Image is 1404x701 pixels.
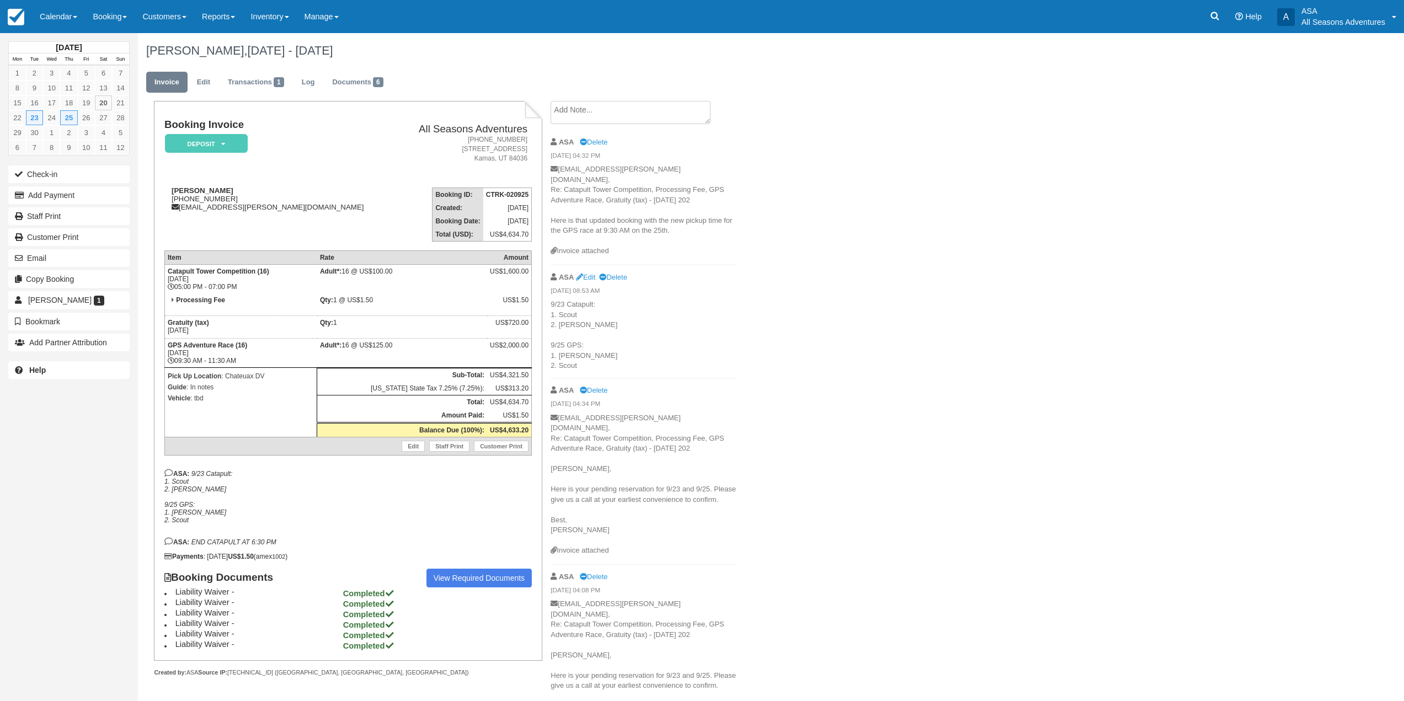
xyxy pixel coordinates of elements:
a: 24 [43,110,60,125]
p: 9/23 Catapult: 1. Scout 2. [PERSON_NAME] 9/25 GPS: 1. [PERSON_NAME] 2. Scout [551,299,736,371]
div: [PHONE_NUMBER] [EMAIL_ADDRESS][PERSON_NAME][DOMAIN_NAME] [164,186,396,211]
th: Amount Paid: [317,409,487,423]
a: 13 [95,81,112,95]
a: 9 [26,81,43,95]
button: Add Partner Attribution [8,334,130,351]
td: 16 @ US$125.00 [317,339,487,368]
a: 20 [95,95,112,110]
address: [PHONE_NUMBER] [STREET_ADDRESS] Kamas, UT 84036 [400,135,527,163]
a: Invoice [146,72,188,93]
p: [EMAIL_ADDRESS][PERSON_NAME][DOMAIN_NAME], Re: Catapult Tower Competition, Processing Fee, GPS Ad... [551,413,736,546]
a: 2 [26,66,43,81]
th: Balance Due (100%): [317,423,487,437]
a: 16 [26,95,43,110]
strong: Created by: [154,669,186,676]
strong: Payments [164,553,204,560]
span: Liability Waiver - [175,587,341,596]
strong: ASA: [164,470,189,478]
strong: Catapult Tower Competition (16) [168,267,269,275]
a: 1 [9,66,26,81]
a: 3 [43,66,60,81]
span: [DATE] - [DATE] [247,44,333,57]
a: 22 [9,110,26,125]
a: [PERSON_NAME] 1 [8,291,130,309]
strong: [PERSON_NAME] [172,186,233,195]
p: : tbd [168,393,314,404]
div: : [DATE] (amex ) [164,553,532,560]
a: 26 [78,110,95,125]
a: Delete [580,386,607,394]
em: 9/23 Catapult: 1. Scout 2. [PERSON_NAME] 9/25 GPS: 1. [PERSON_NAME] 2. Scout [164,470,232,524]
span: Liability Waiver - [175,619,341,628]
th: Sub-Total: [317,368,487,382]
a: Customer Print [8,228,130,246]
strong: [DATE] [56,43,82,52]
a: 12 [78,81,95,95]
small: 1002 [272,553,285,560]
strong: Qty [320,296,333,304]
button: Copy Booking [8,270,130,288]
a: 23 [26,110,43,125]
th: Item [164,251,317,265]
a: Customer Print [474,441,528,452]
td: US$4,634.70 [483,228,532,242]
a: 9 [60,140,77,155]
a: 7 [26,140,43,155]
strong: Adult* [320,341,341,349]
td: US$4,321.50 [487,368,532,382]
a: Log [293,72,323,93]
span: [PERSON_NAME] [28,296,92,304]
strong: Completed [343,600,395,608]
em: END CATAPULT AT 6:30 PM [191,538,276,546]
strong: ASA [559,572,574,581]
p: [EMAIL_ADDRESS][PERSON_NAME][DOMAIN_NAME], Re: Catapult Tower Competition, Processing Fee, GPS Ad... [551,164,736,246]
strong: Vehicle [168,394,190,402]
a: 15 [9,95,26,110]
td: [US_STATE] State Tax 7.25% (7.25%): [317,382,487,395]
span: 1 [274,77,284,87]
em: [DATE] 04:08 PM [551,586,736,598]
strong: Qty [320,319,333,327]
h2: All Seasons Adventures [400,124,527,135]
a: View Required Documents [426,569,532,587]
p: : Chateuax DV [168,371,314,382]
th: Wed [43,53,60,66]
button: Email [8,249,130,267]
div: US$2,000.00 [490,341,528,358]
em: [DATE] 04:34 PM [551,399,736,411]
a: 11 [95,140,112,155]
th: Tue [26,53,43,66]
a: 12 [112,140,129,155]
strong: Adult* [320,267,341,275]
span: Liability Waiver - [175,608,341,617]
h1: Booking Invoice [164,119,396,131]
td: 16 @ US$100.00 [317,265,487,294]
button: Bookmark [8,313,130,330]
strong: Processing Fee [176,296,225,304]
b: Help [29,366,46,374]
a: 10 [78,140,95,155]
a: 30 [26,125,43,140]
td: US$1.50 [487,409,532,423]
th: Rate [317,251,487,265]
span: Help [1245,12,1262,21]
a: 19 [78,95,95,110]
em: [DATE] 04:32 PM [551,151,736,163]
a: 14 [112,81,129,95]
div: A [1277,8,1295,26]
a: Delete [599,273,627,281]
button: Check-in [8,165,130,183]
td: 1 [317,316,487,339]
strong: Completed [343,631,395,640]
div: ASA [TECHNICAL_ID] ([GEOGRAPHIC_DATA], [GEOGRAPHIC_DATA], [GEOGRAPHIC_DATA]) [154,668,542,677]
a: 18 [60,95,77,110]
th: Booking Date: [433,215,483,228]
a: Edit [189,72,218,93]
span: Liability Waiver - [175,629,341,638]
td: [DATE] [483,215,532,228]
th: Sun [112,53,129,66]
a: Delete [580,572,607,581]
strong: Source IP: [198,669,227,676]
th: Booking ID: [433,188,483,202]
a: 10 [43,81,60,95]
